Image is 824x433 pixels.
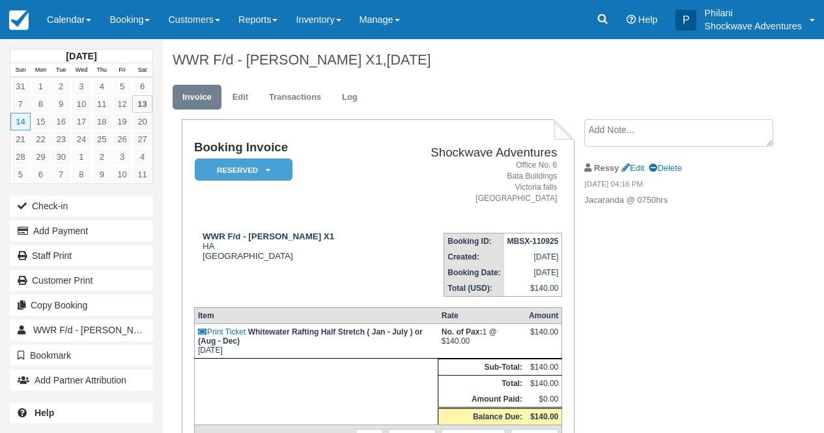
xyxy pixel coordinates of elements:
th: Total: [438,376,526,392]
em: [DATE] 04:16 PM [584,179,771,193]
th: Balance Due: [438,408,526,425]
th: Total (USD): [444,280,504,297]
td: [DATE] [504,249,562,265]
a: 3 [112,148,132,166]
td: $140.00 [526,359,562,376]
a: Print Ticket [198,327,246,336]
strong: No. of Pax [442,327,483,336]
a: Invoice [173,85,221,110]
a: 28 [10,148,31,166]
em: Reserved [195,158,292,181]
a: 20 [132,113,152,130]
a: 23 [51,130,71,148]
div: P [675,10,696,31]
td: $140.00 [526,376,562,392]
strong: WWR F/d - [PERSON_NAME] X1 [203,231,334,241]
th: Mon [31,63,51,78]
a: 9 [92,166,112,183]
a: 1 [31,78,51,95]
a: 13 [132,95,152,113]
a: 14 [10,113,31,130]
a: 26 [112,130,132,148]
a: 11 [132,166,152,183]
address: Office No. 6 Bata Buildings Victoria falls [GEOGRAPHIC_DATA] [386,160,557,205]
h1: WWR F/d - [PERSON_NAME] X1, [173,52,771,68]
button: Add Partner Attribution [10,370,153,391]
th: Created: [444,249,504,265]
a: 2 [92,148,112,166]
a: 30 [51,148,71,166]
button: Copy Booking [10,295,153,316]
a: 24 [71,130,91,148]
th: Item [194,308,438,324]
a: 25 [92,130,112,148]
a: Help [10,402,153,423]
a: 29 [31,148,51,166]
strong: Ressy [594,163,619,173]
strong: $140.00 [530,412,558,421]
span: Help [638,14,658,25]
a: 12 [112,95,132,113]
th: Sun [10,63,31,78]
button: Add Payment [10,220,153,241]
th: Fri [112,63,132,78]
a: 1 [71,148,91,166]
a: 10 [112,166,132,183]
th: Sub-Total: [438,359,526,376]
th: Thu [92,63,112,78]
a: 6 [31,166,51,183]
a: Staff Print [10,245,153,266]
a: 2 [51,78,71,95]
span: WWR F/d - [PERSON_NAME] X1 [33,325,169,335]
td: $0.00 [526,391,562,408]
strong: [DATE] [66,51,96,61]
a: 15 [31,113,51,130]
a: 5 [112,78,132,95]
a: 5 [10,166,31,183]
a: 27 [132,130,152,148]
div: HA [GEOGRAPHIC_DATA] [194,231,380,261]
th: Wed [71,63,91,78]
a: 17 [71,113,91,130]
a: Edit [621,163,644,173]
a: 8 [71,166,91,183]
td: [DATE] [194,324,438,359]
strong: Whitewater Rafting Half Stretch ( Jan - July ) or (Aug - Dec) [198,327,423,346]
a: Edit [223,85,258,110]
a: 21 [10,130,31,148]
strong: MBSX-110925 [507,237,559,246]
a: 3 [71,78,91,95]
a: Customer Print [10,270,153,291]
th: Amount Paid: [438,391,526,408]
td: [DATE] [504,265,562,280]
h1: Booking Invoice [194,141,380,155]
p: Philani [704,7,802,20]
a: 6 [132,78,152,95]
b: Help [35,408,54,418]
span: [DATE] [387,52,431,68]
a: 16 [51,113,71,130]
th: Sat [132,63,152,78]
td: 1 @ $140.00 [438,324,526,359]
a: Transactions [259,85,331,110]
img: checkfront-main-nav-mini-logo.png [9,10,29,30]
a: WWR F/d - [PERSON_NAME] X1 [10,320,153,340]
td: $140.00 [504,280,562,297]
a: 18 [92,113,112,130]
i: Help [627,15,636,24]
div: $140.00 [529,327,558,347]
th: Amount [526,308,562,324]
h2: Shockwave Adventures [386,146,557,160]
button: Check-in [10,196,153,216]
a: Reserved [194,158,288,182]
button: Bookmark [10,345,153,366]
p: Jacaranda @ 0750hrs [584,194,771,207]
a: 22 [31,130,51,148]
th: Rate [438,308,526,324]
a: 4 [92,78,112,95]
a: 31 [10,78,31,95]
a: 10 [71,95,91,113]
a: Delete [649,163,681,173]
a: 19 [112,113,132,130]
a: 11 [92,95,112,113]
